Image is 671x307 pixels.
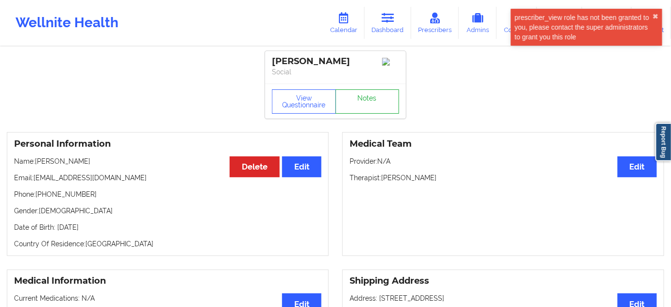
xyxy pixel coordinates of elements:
p: Email: [EMAIL_ADDRESS][DOMAIN_NAME] [14,173,321,183]
p: Country Of Residence: [GEOGRAPHIC_DATA] [14,239,321,249]
img: Image%2Fplaceholer-image.png [382,58,399,66]
p: Gender: [DEMOGRAPHIC_DATA] [14,206,321,216]
div: prescriber_view role has not been granted to you, please contact the super administrators to gran... [515,13,653,42]
p: Address: [STREET_ADDRESS] [350,293,657,303]
button: Edit [618,156,657,177]
p: Phone: [PHONE_NUMBER] [14,189,321,199]
h3: Medical Team [350,138,657,150]
p: Date of Birth: [DATE] [14,222,321,232]
p: Current Medications: N/A [14,293,321,303]
button: View Questionnaire [272,89,336,114]
p: Therapist: [PERSON_NAME] [350,173,657,183]
h3: Shipping Address [350,275,657,287]
a: Report Bug [655,123,671,161]
a: Coaches [497,7,537,39]
p: Provider: N/A [350,156,657,166]
div: [PERSON_NAME] [272,56,399,67]
button: close [653,13,658,20]
a: Admins [459,7,497,39]
p: Social [272,67,399,77]
button: Delete [230,156,280,177]
h3: Medical Information [14,275,321,287]
a: Calendar [323,7,365,39]
a: Notes [335,89,400,114]
a: Prescribers [411,7,459,39]
p: Name: [PERSON_NAME] [14,156,321,166]
button: Edit [282,156,321,177]
a: Dashboard [365,7,411,39]
h3: Personal Information [14,138,321,150]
